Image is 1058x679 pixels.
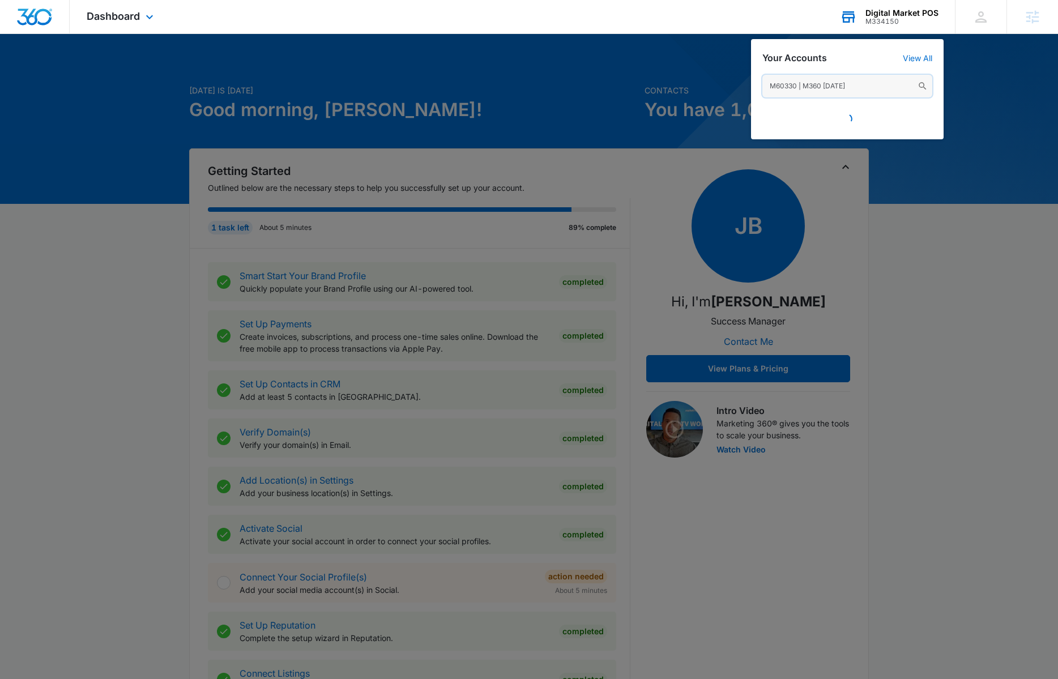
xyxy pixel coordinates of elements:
[762,75,932,97] input: Search Accounts
[87,10,140,22] span: Dashboard
[865,18,938,25] div: account id
[865,8,938,18] div: account name
[903,53,932,63] a: View All
[762,53,827,63] h2: Your Accounts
